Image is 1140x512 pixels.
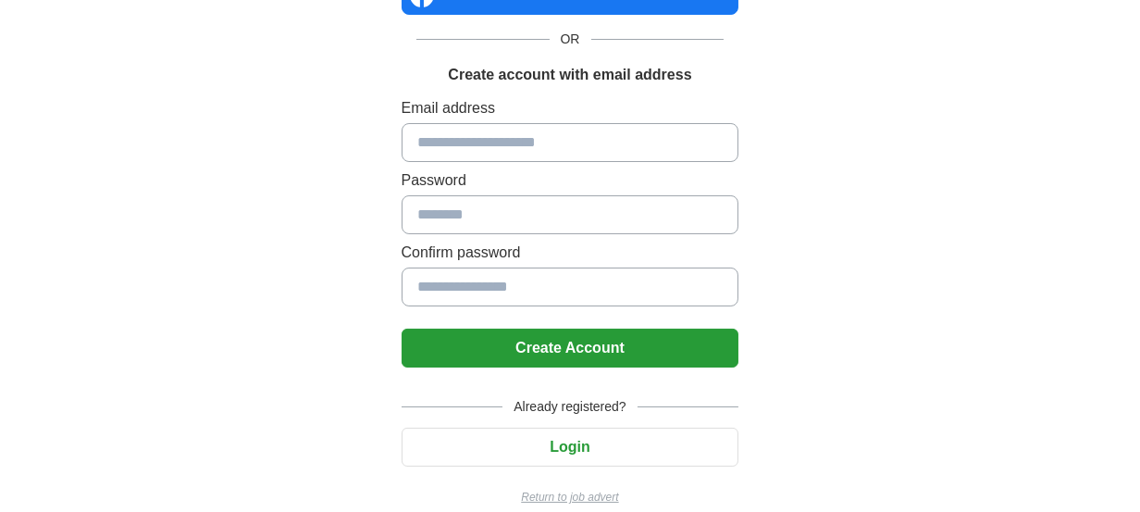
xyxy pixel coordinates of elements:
[402,329,739,368] button: Create Account
[402,242,739,264] label: Confirm password
[448,64,691,86] h1: Create account with email address
[502,397,637,417] span: Already registered?
[402,439,739,455] a: Login
[402,169,739,192] label: Password
[402,428,739,467] button: Login
[550,30,591,49] span: OR
[402,97,739,119] label: Email address
[402,489,739,506] a: Return to job advert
